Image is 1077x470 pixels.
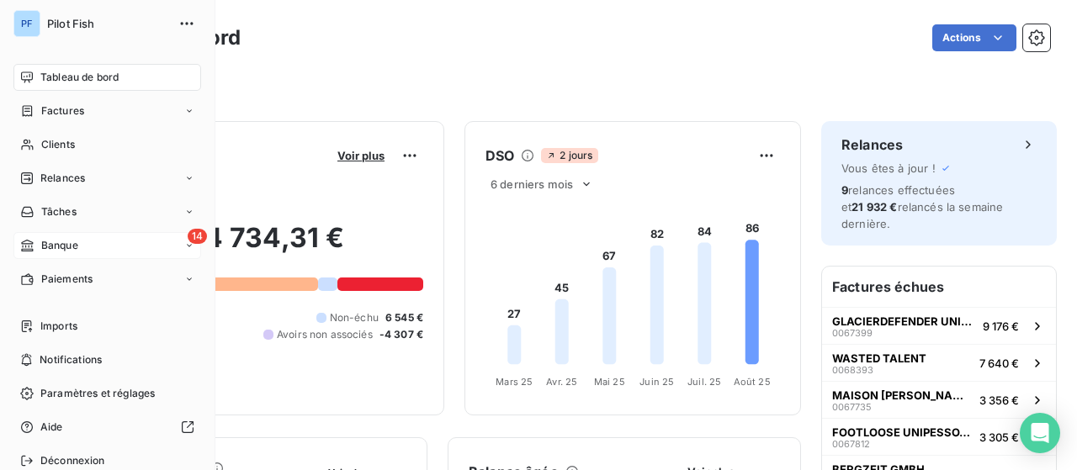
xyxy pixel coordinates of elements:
[40,171,85,186] span: Relances
[385,310,423,325] span: 6 545 €
[13,98,201,124] a: Factures
[47,17,168,30] span: Pilot Fish
[40,453,105,468] span: Déconnexion
[40,70,119,85] span: Tableau de bord
[1020,413,1060,453] div: Open Intercom Messenger
[983,319,1019,333] span: 9 176 €
[541,148,597,163] span: 2 jours
[979,430,1019,444] span: 3 305 €
[13,165,201,192] a: Relances
[485,145,514,166] h6: DSO
[491,177,573,191] span: 6 derniers mois
[13,131,201,158] a: Clients
[40,386,155,401] span: Paramètres et réglages
[188,229,207,244] span: 14
[832,425,973,439] span: FOOTLOOSE UNIPESSOAL LDA
[841,135,903,155] h6: Relances
[841,183,848,197] span: 9
[546,376,577,388] tspan: Avr. 25
[594,376,625,388] tspan: Mai 25
[832,365,873,375] span: 0068393
[832,328,873,338] span: 0067399
[41,272,93,287] span: Paiements
[822,418,1056,455] button: FOOTLOOSE UNIPESSOAL LDA00678123 305 €
[852,200,897,214] span: 21 932 €
[379,327,423,342] span: -4 307 €
[822,344,1056,381] button: WASTED TALENT00683937 640 €
[832,402,872,412] span: 0067735
[41,238,78,253] span: Banque
[13,266,201,293] a: Paiements
[41,103,84,119] span: Factures
[13,64,201,91] a: Tableau de bord
[822,381,1056,418] button: MAISON [PERSON_NAME]00677353 356 €
[832,351,926,365] span: WASTED TALENT
[687,376,721,388] tspan: Juil. 25
[832,314,976,328] span: GLACIERDEFENDER UNIP LDA
[13,198,201,225] a: Tâches
[41,204,77,219] span: Tâches
[40,319,77,334] span: Imports
[496,376,533,388] tspan: Mars 25
[832,388,973,402] span: MAISON [PERSON_NAME]
[40,420,63,435] span: Aide
[822,267,1056,307] h6: Factures échues
[832,439,870,449] span: 0067812
[734,376,771,388] tspan: Août 25
[639,376,674,388] tspan: Juin 25
[979,393,1019,407] span: 3 356 €
[13,232,201,259] a: 14Banque
[277,327,373,342] span: Avoirs non associés
[13,414,201,441] a: Aide
[41,137,75,152] span: Clients
[332,148,390,163] button: Voir plus
[932,24,1016,51] button: Actions
[13,313,201,340] a: Imports
[822,307,1056,344] button: GLACIERDEFENDER UNIP LDA00673999 176 €
[841,161,936,175] span: Vous êtes à jour !
[95,221,423,272] h2: 104 734,31 €
[337,149,385,162] span: Voir plus
[13,380,201,407] a: Paramètres et réglages
[330,310,379,325] span: Non-échu
[841,183,1003,230] span: relances effectuées et relancés la semaine dernière.
[979,356,1019,370] span: 7 640 €
[40,352,102,367] span: Notifications
[13,10,40,37] div: PF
